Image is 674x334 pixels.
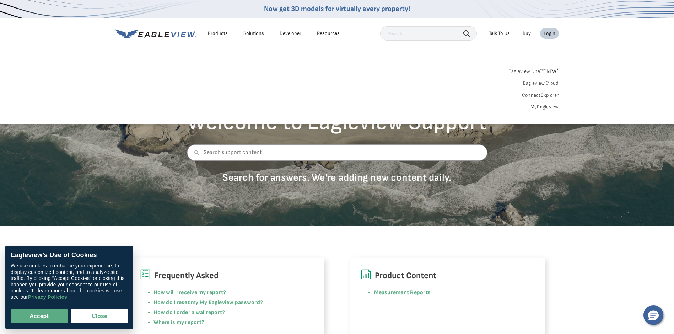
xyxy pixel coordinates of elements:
[374,289,431,296] a: Measurement Reports
[544,30,555,37] div: Login
[361,269,534,282] h6: Product Content
[187,171,487,184] p: Search for answers. We're adding new content daily.
[153,299,263,306] a: How do I reset my My Eagleview password?
[522,92,559,99] a: ConnectExplorer
[508,66,559,74] a: Eagleview One™*NEW*
[530,104,559,110] a: MyEagleview
[11,263,128,300] div: We use cookies to enhance your experience, to display customized content, and to analyze site tra...
[489,30,510,37] div: Talk To Us
[187,144,487,161] input: Search support content
[28,294,67,300] a: Privacy Policies
[523,80,559,86] a: Eagleview Cloud
[153,289,226,296] a: How will I receive my report?
[280,30,301,37] a: Developer
[317,30,340,37] div: Resources
[380,26,477,41] input: Search
[11,251,128,259] div: Eagleview’s Use of Cookies
[71,309,128,323] button: Close
[140,269,314,282] h6: Frequently Asked
[208,30,228,37] div: Products
[643,305,663,325] button: Hello, have a question? Let’s chat.
[153,309,206,316] a: How do I order a wall
[206,309,222,316] a: report
[11,309,68,323] button: Accept
[187,111,487,134] h2: Welcome to Eagleview Support
[153,319,205,326] a: Where is my report?
[264,5,410,13] a: Now get 3D models for virtually every property!
[544,68,559,74] span: NEW
[243,30,264,37] div: Solutions
[523,30,531,37] a: Buy
[222,309,225,316] a: ?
